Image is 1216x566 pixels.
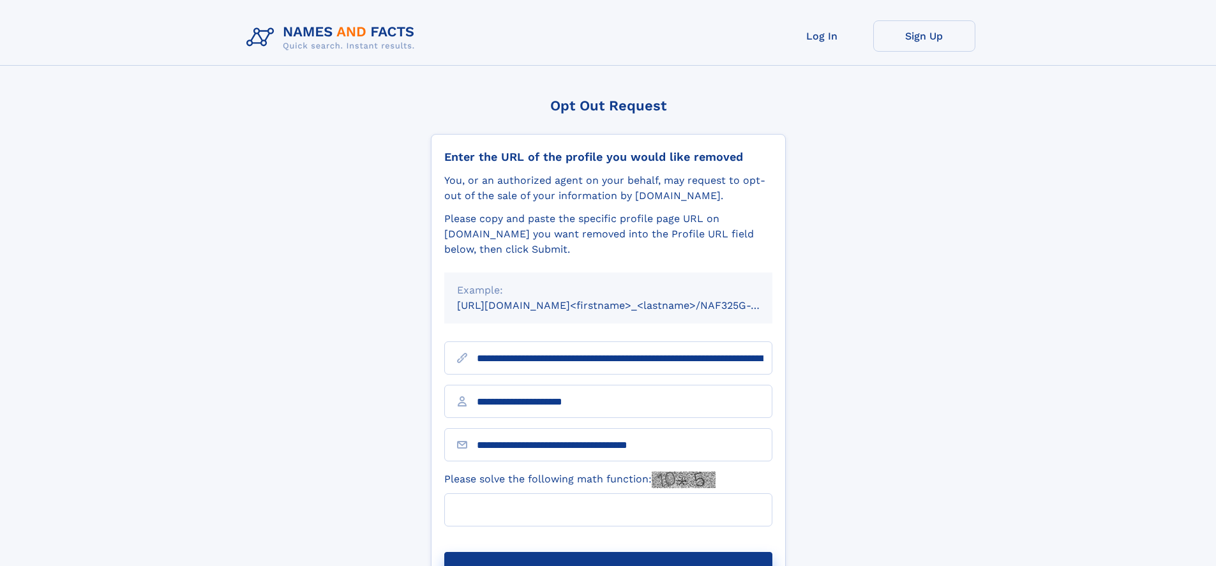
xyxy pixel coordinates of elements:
a: Log In [771,20,873,52]
label: Please solve the following math function: [444,472,716,488]
div: Opt Out Request [431,98,786,114]
div: Please copy and paste the specific profile page URL on [DOMAIN_NAME] you want removed into the Pr... [444,211,772,257]
div: Example: [457,283,760,298]
img: Logo Names and Facts [241,20,425,55]
small: [URL][DOMAIN_NAME]<firstname>_<lastname>/NAF325G-xxxxxxxx [457,299,797,311]
div: Enter the URL of the profile you would like removed [444,150,772,164]
a: Sign Up [873,20,975,52]
div: You, or an authorized agent on your behalf, may request to opt-out of the sale of your informatio... [444,173,772,204]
